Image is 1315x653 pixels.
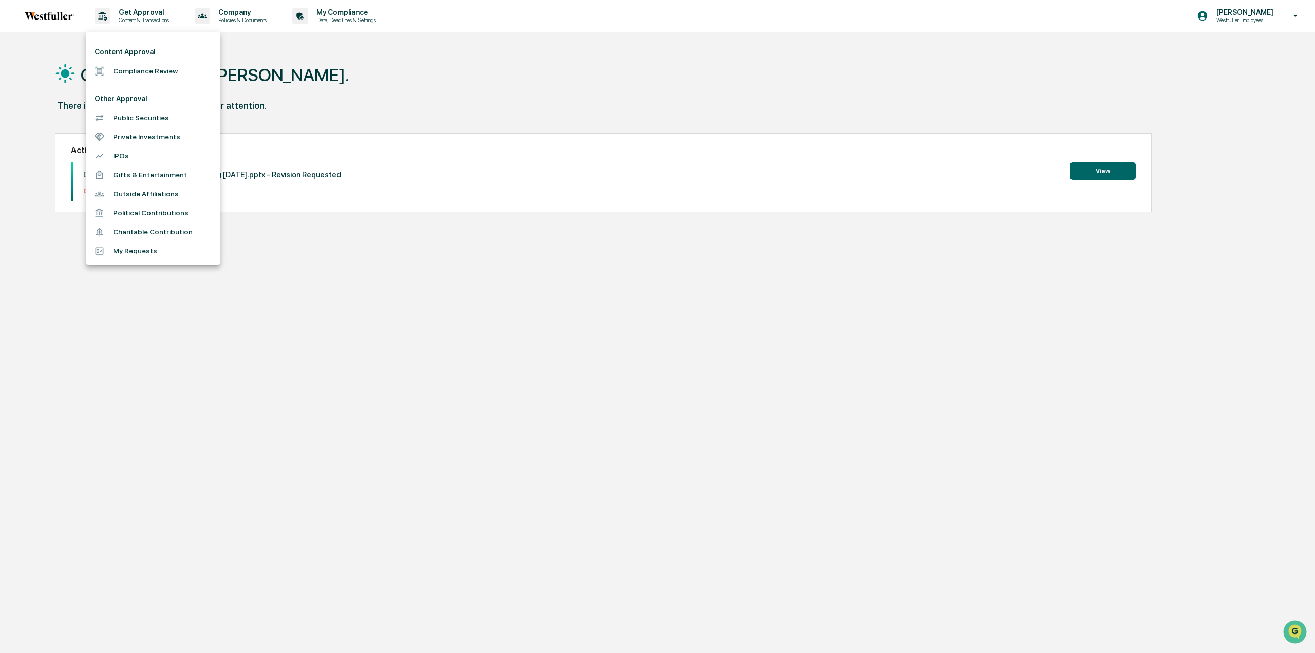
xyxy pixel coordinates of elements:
[21,129,66,139] span: Preclearance
[86,241,220,260] li: My Requests
[175,81,187,94] button: Start new chat
[86,184,220,203] li: Outside Affiliations
[27,46,170,57] input: Clear
[86,127,220,146] li: Private Investments
[86,62,220,81] li: Compliance Review
[86,89,220,108] li: Other Approval
[70,125,131,143] a: 🗄️Attestations
[10,78,29,97] img: 1746055101610-c473b297-6a78-478c-a979-82029cc54cd1
[10,21,187,38] p: How can we help?
[102,174,124,181] span: Pylon
[86,43,220,62] li: Content Approval
[72,173,124,181] a: Powered byPylon
[35,78,168,88] div: Start new chat
[1282,619,1310,647] iframe: Open customer support
[6,144,69,163] a: 🔎Data Lookup
[21,148,65,159] span: Data Lookup
[85,129,127,139] span: Attestations
[86,165,220,184] li: Gifts & Entertainment
[86,222,220,241] li: Charitable Contribution
[35,88,130,97] div: We're available if you need us!
[86,203,220,222] li: Political Contributions
[10,150,18,158] div: 🔎
[6,125,70,143] a: 🖐️Preclearance
[74,130,83,138] div: 🗄️
[86,108,220,127] li: Public Securities
[10,130,18,138] div: 🖐️
[86,146,220,165] li: IPOs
